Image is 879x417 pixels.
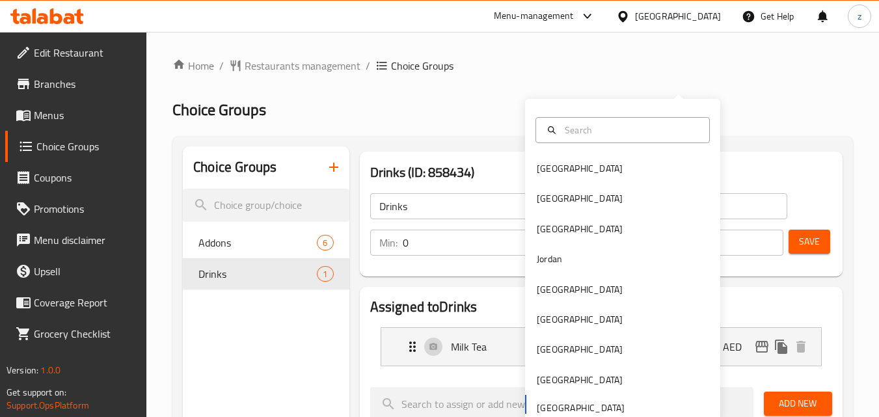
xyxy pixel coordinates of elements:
[537,161,623,176] div: [GEOGRAPHIC_DATA]
[193,157,277,177] h2: Choice Groups
[34,326,137,342] span: Grocery Checklist
[183,227,349,258] div: Addons6
[537,373,623,387] div: [GEOGRAPHIC_DATA]
[858,9,861,23] span: z
[5,193,147,224] a: Promotions
[537,222,623,236] div: [GEOGRAPHIC_DATA]
[635,9,721,23] div: [GEOGRAPHIC_DATA]
[537,191,623,206] div: [GEOGRAPHIC_DATA]
[752,337,772,356] button: edit
[5,256,147,287] a: Upsell
[229,58,360,74] a: Restaurants management
[198,235,317,250] span: Addons
[789,230,830,254] button: Save
[318,237,332,249] span: 6
[183,189,349,222] input: search
[219,58,224,74] li: /
[34,76,137,92] span: Branches
[36,139,137,154] span: Choice Groups
[7,397,89,414] a: Support.OpsPlatform
[198,266,317,282] span: Drinks
[381,328,821,366] div: Expand
[183,258,349,289] div: Drinks1
[5,162,147,193] a: Coupons
[7,384,66,401] span: Get support on:
[451,339,550,355] p: Milk Tea
[379,235,398,250] p: Min:
[560,123,701,137] input: Search
[172,95,266,124] span: Choice Groups
[537,342,623,356] div: [GEOGRAPHIC_DATA]
[34,170,137,185] span: Coupons
[391,58,453,74] span: Choice Groups
[5,100,147,131] a: Menus
[537,252,562,266] div: Jordan
[34,232,137,248] span: Menu disclaimer
[5,131,147,162] a: Choice Groups
[5,224,147,256] a: Menu disclaimer
[34,45,137,61] span: Edit Restaurant
[799,234,820,250] span: Save
[318,268,332,280] span: 1
[5,318,147,349] a: Grocery Checklist
[370,162,832,183] h3: Drinks (ID: 858434)
[40,362,61,379] span: 1.0.0
[5,287,147,318] a: Coverage Report
[7,362,38,379] span: Version:
[245,58,360,74] span: Restaurants management
[370,322,832,371] li: Expand
[172,58,853,74] nav: breadcrumb
[5,68,147,100] a: Branches
[5,37,147,68] a: Edit Restaurant
[366,58,370,74] li: /
[791,337,811,356] button: delete
[709,339,752,355] p: 13 AED
[494,8,574,24] div: Menu-management
[370,297,832,317] h2: Assigned to Drinks
[172,58,214,74] a: Home
[537,312,623,327] div: [GEOGRAPHIC_DATA]
[774,396,822,412] span: Add New
[764,392,832,416] button: Add New
[34,107,137,123] span: Menus
[34,263,137,279] span: Upsell
[317,266,333,282] div: Choices
[772,337,791,356] button: duplicate
[34,295,137,310] span: Coverage Report
[34,201,137,217] span: Promotions
[537,282,623,297] div: [GEOGRAPHIC_DATA]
